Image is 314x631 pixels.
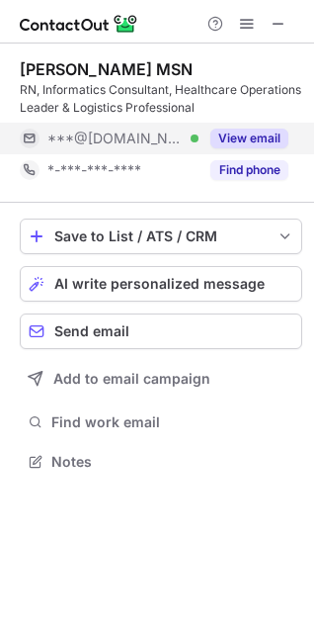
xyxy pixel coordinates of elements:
[210,160,288,180] button: Reveal Button
[54,323,129,339] span: Send email
[20,314,302,349] button: Send email
[20,59,193,79] div: [PERSON_NAME] MSN
[20,12,138,36] img: ContactOut v5.3.10
[20,266,302,302] button: AI write personalized message
[20,81,302,117] div: RN, Informatics Consultant, Healthcare Operations Leader & Logistics Professional
[54,228,268,244] div: Save to List / ATS / CRM
[210,129,288,148] button: Reveal Button
[20,448,302,476] button: Notes
[51,413,294,431] span: Find work email
[51,453,294,471] span: Notes
[54,276,265,292] span: AI write personalized message
[20,361,302,397] button: Add to email campaign
[47,130,184,147] span: ***@[DOMAIN_NAME]
[53,371,210,387] span: Add to email campaign
[20,408,302,436] button: Find work email
[20,219,302,254] button: save-profile-one-click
